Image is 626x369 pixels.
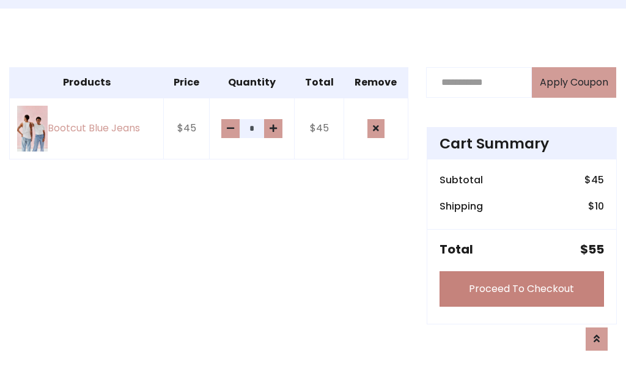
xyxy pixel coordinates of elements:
[295,67,344,98] th: Total
[440,200,483,212] h6: Shipping
[588,241,604,258] span: 55
[440,271,604,307] a: Proceed To Checkout
[595,199,604,213] span: 10
[164,98,210,159] td: $45
[440,174,483,186] h6: Subtotal
[209,67,294,98] th: Quantity
[591,173,604,187] span: 45
[17,106,156,152] a: Bootcut Blue Jeans
[532,67,616,98] button: Apply Coupon
[440,135,604,152] h4: Cart Summary
[164,67,210,98] th: Price
[295,98,344,159] td: $45
[440,242,473,257] h5: Total
[344,67,408,98] th: Remove
[10,67,164,98] th: Products
[580,242,604,257] h5: $
[584,174,604,186] h6: $
[588,200,604,212] h6: $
